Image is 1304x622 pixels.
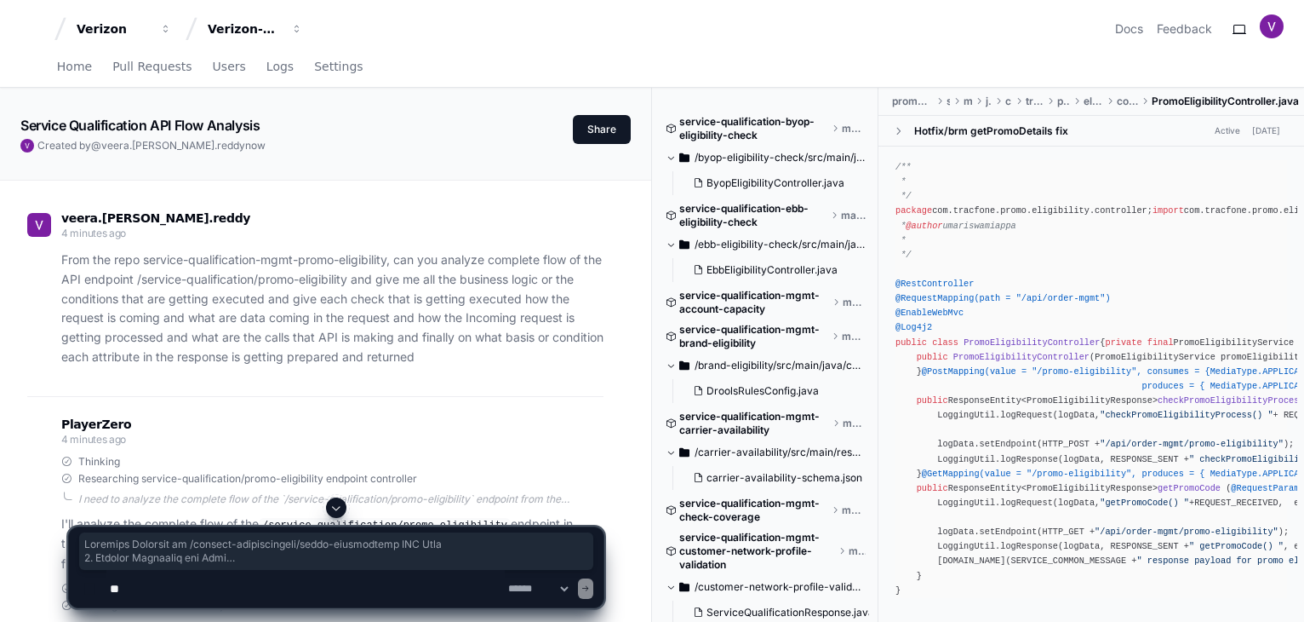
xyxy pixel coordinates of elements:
img: ACg8ocIPcjzHIqFHb8K5NXwoMMYNW14ay_Q_j4qgYlRL-V6NWdrq2A=s96-c [1260,14,1284,38]
span: java [986,95,992,108]
p: From the repo service-qualification-mgmt-promo-eligibility, can you analyze complete flow of the ... [61,251,603,367]
span: now [245,139,266,152]
span: public [895,337,927,348]
button: ByopEligibilityController.java [686,171,855,195]
span: Home [57,61,92,72]
button: /brand-eligibility/src/main/java/com/tracfone/brand/eligibility/config [666,352,866,379]
button: Feedback [1157,20,1212,37]
span: /brand-eligibility/src/main/java/com/tracfone/brand/eligibility/config [695,359,866,372]
span: PromoEligibilityController [953,352,1090,362]
span: Thinking [78,455,120,469]
span: master [843,417,866,430]
span: service-qualification-ebb-eligibility-check [679,202,827,229]
span: promo-eligibility [892,95,933,108]
img: ACg8ocIPcjzHIqFHb8K5NXwoMMYNW14ay_Q_j4qgYlRL-V6NWdrq2A=s96-c [20,139,34,153]
button: DroolsRulesConfig.java [686,379,855,403]
app-text-character-animate: Service Qualification API Flow Analysis [20,117,260,134]
span: @Log4j2 [895,322,932,332]
span: class [932,337,958,348]
svg: Directory [679,147,689,168]
a: Settings [314,48,363,87]
a: Home [57,48,92,87]
span: src [947,95,950,108]
button: carrier-availability-schema.json [686,466,862,490]
span: /byop-eligibility-check/src/main/java/com/tracfone/byop/eligibility/check/controller [695,151,866,164]
span: public [917,352,948,362]
span: carrier-availability-schema.json [706,471,862,485]
button: Verizon-Clarify-Service-Qualifications [201,14,310,44]
span: Logs [266,61,294,72]
a: Users [213,48,246,87]
span: master [842,122,866,135]
button: /carrier-availability/src/main/resources [666,439,866,466]
span: "checkPromoEligibilityProcess() " [1100,410,1273,420]
span: master [841,209,866,222]
span: PromoEligibilityController [964,337,1100,348]
span: master [842,330,866,343]
a: Pull Requests [112,48,192,87]
span: Settings [314,61,363,72]
span: EbbEligibilityController.java [706,263,838,277]
a: Docs [1115,20,1143,37]
span: DroolsRulesConfig.java [706,384,819,398]
span: final [1147,337,1174,348]
button: Share [573,115,631,144]
span: Users [213,61,246,72]
span: Created by [37,139,266,153]
span: public [917,483,948,493]
span: Loremips Dolorsit am /consect-adipiscingeli/seddo-eiusmodtemp INC Utla 2. Etdolor Magnaaliq eni A... [84,538,588,565]
div: Verizon-Clarify-Service-Qualifications [208,20,281,37]
span: import [1152,205,1184,216]
span: com [1005,95,1012,108]
button: /byop-eligibility-check/src/main/java/com/tracfone/byop/eligibility/check/controller [666,144,866,171]
span: 4 minutes ago [61,433,126,446]
span: PromoEligibilityController.java [1152,95,1299,108]
div: Hotfix/brm getPromoDetails fix [914,124,1068,138]
span: /carrier-availability/src/main/resources [695,446,866,459]
span: public [917,395,948,406]
span: service-qualification-byop-eligibility-check [679,115,828,142]
div: Verizon [77,20,150,37]
span: service-qualification-mgmt-carrier-availability [679,410,829,437]
span: master [843,296,866,309]
span: @EnableWebMvc [895,308,964,318]
span: @ [91,139,101,152]
span: Researching service-qualification/promo-eligibility endpoint controller [78,472,417,486]
span: @RequestMapping(path = "/api/order-mgmt") [895,293,1111,303]
div: [DATE] [1252,124,1280,137]
span: getPromoCode [1158,483,1221,493]
span: service-qualification-mgmt-brand-eligibility [679,323,828,350]
span: veera.[PERSON_NAME].reddy [101,139,245,152]
span: Pull Requests [112,61,192,72]
span: /ebb-eligibility-check/src/main/java/com/tracfone/ebb/eligibility/check/controller [695,238,866,251]
img: ACg8ocIPcjzHIqFHb8K5NXwoMMYNW14ay_Q_j4qgYlRL-V6NWdrq2A=s96-c [27,213,51,237]
span: eligibility [1084,95,1103,108]
span: package [895,205,932,216]
span: promo [1057,95,1070,108]
button: /ebb-eligibility-check/src/main/java/com/tracfone/ebb/eligibility/check/controller [666,231,866,258]
span: veera.[PERSON_NAME].reddy [61,211,250,225]
svg: Directory [679,355,689,376]
div: I need to analyze the complete flow of the `/service-qualification/promo-eligibility` endpoint fr... [78,492,603,506]
a: Logs [266,48,294,87]
div: com.tracfone.promo.eligibility.controller; com.tracfone.promo.eligibility.model.PromoEligibilityR... [895,160,1287,598]
button: Verizon [70,14,179,44]
span: @author [906,221,942,231]
svg: Directory [679,442,689,463]
svg: Directory [679,234,689,255]
span: service-qualification-mgmt-check-coverage [679,497,828,524]
span: controller [1117,95,1138,108]
span: ByopEligibilityController.java [706,176,844,190]
span: 4 minutes ago [61,227,126,239]
span: private [1105,337,1141,348]
span: @RestController [895,279,974,289]
span: PlayerZero [61,419,131,429]
span: service-qualification-mgmt-account-capacity [679,289,829,316]
iframe: Open customer support [1250,566,1295,612]
button: EbbEligibilityController.java [686,258,855,282]
span: "/api/order-mgmt/promo-eligibility" [1100,439,1284,449]
span: tracfone [1026,95,1044,108]
span: main [964,95,972,108]
span: Active [1210,123,1245,139]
